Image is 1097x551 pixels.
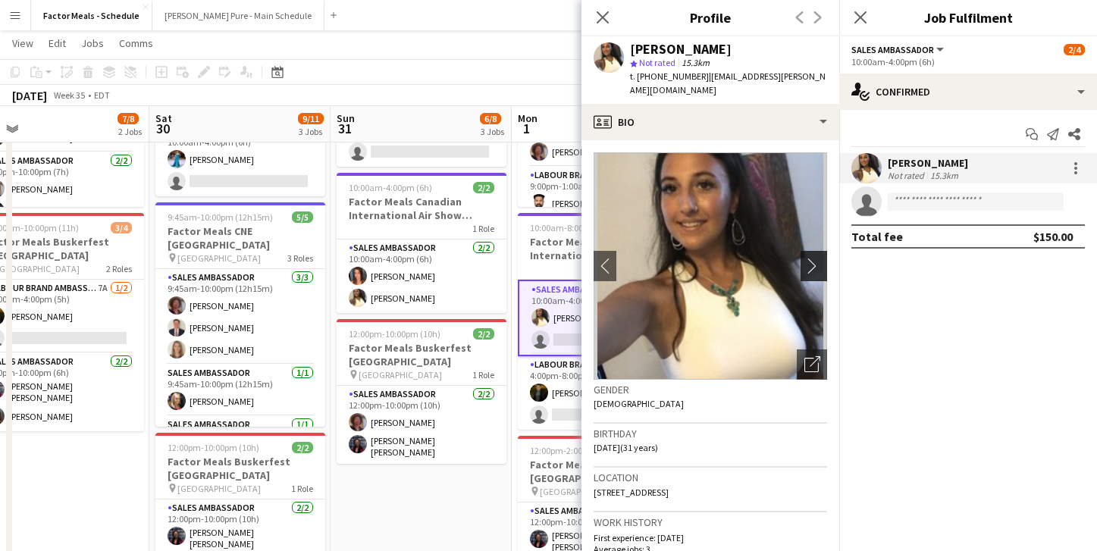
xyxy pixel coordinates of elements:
[581,8,839,27] h3: Profile
[481,126,504,137] div: 3 Jobs
[337,239,506,313] app-card-role: Sales Ambassador2/210:00am-4:00pm (6h)[PERSON_NAME][PERSON_NAME]
[639,57,675,68] span: Not rated
[851,44,946,55] button: Sales Ambassador
[292,211,313,223] span: 5/5
[851,44,934,55] span: Sales Ambassador
[31,1,152,30] button: Factor Meals - Schedule
[177,483,261,494] span: [GEOGRAPHIC_DATA]
[298,113,324,124] span: 9/11
[6,33,39,53] a: View
[851,56,1085,67] div: 10:00am-4:00pm (6h)
[518,167,688,218] app-card-role: Labour Brand Ambassadors1/19:00pm-1:00am (4h)[PERSON_NAME]
[594,487,669,498] span: [STREET_ADDRESS]
[594,442,658,453] span: [DATE] (31 years)
[12,36,33,50] span: View
[594,383,827,396] h3: Gender
[472,223,494,234] span: 1 Role
[630,42,732,56] div: [PERSON_NAME]
[927,170,961,181] div: 15.3km
[337,111,355,125] span: Sun
[1064,44,1085,55] span: 2/4
[334,120,355,137] span: 31
[155,202,325,427] app-job-card: 9:45am-10:00pm (12h15m)5/5Factor Meals CNE [GEOGRAPHIC_DATA] [GEOGRAPHIC_DATA]3 RolesSales Ambass...
[839,8,1097,27] h3: Job Fulfilment
[106,263,132,274] span: 2 Roles
[679,57,713,68] span: 15.3km
[118,126,142,137] div: 2 Jobs
[287,252,313,264] span: 3 Roles
[518,458,688,485] h3: Factor Meals Buskerfest [GEOGRAPHIC_DATA]
[152,1,324,30] button: [PERSON_NAME] Pure - Main Schedule
[540,486,623,497] span: [GEOGRAPHIC_DATA]
[337,195,506,222] h3: Factor Meals Canadian International Air Show [GEOGRAPHIC_DATA]
[518,111,538,125] span: Mon
[888,156,968,170] div: [PERSON_NAME]
[168,442,259,453] span: 12:00pm-10:00pm (10h)
[1033,229,1073,244] div: $150.00
[12,88,47,103] div: [DATE]
[797,349,827,380] div: Open photos pop-in
[530,222,618,233] span: 10:00am-8:00pm (10h)
[594,471,827,484] h3: Location
[94,89,110,101] div: EDT
[291,483,313,494] span: 1 Role
[594,427,827,440] h3: Birthday
[337,386,506,464] app-card-role: Sales Ambassador2/212:00pm-10:00pm (10h)[PERSON_NAME][PERSON_NAME] [PERSON_NAME]
[473,182,494,193] span: 2/2
[155,123,325,196] app-card-role: Sales Ambassador12A1/210:00am-4:00pm (6h)[PERSON_NAME]
[349,328,440,340] span: 12:00pm-10:00pm (10h)
[168,211,273,223] span: 9:45am-10:00pm (12h15m)
[349,182,432,193] span: 10:00am-4:00pm (6h)
[516,120,538,137] span: 1
[359,369,442,380] span: [GEOGRAPHIC_DATA]
[119,36,153,50] span: Comms
[518,356,688,430] app-card-role: Labour Brand Ambassadors2A1/24:00pm-8:00pm (4h)[PERSON_NAME]
[630,70,709,82] span: t. [PHONE_NUMBER]
[337,173,506,313] app-job-card: 10:00am-4:00pm (6h)2/2Factor Meals Canadian International Air Show [GEOGRAPHIC_DATA]1 RoleSales A...
[42,33,72,53] a: Edit
[480,113,501,124] span: 6/8
[155,224,325,252] h3: Factor Meals CNE [GEOGRAPHIC_DATA]
[630,70,826,95] span: | [EMAIL_ADDRESS][PERSON_NAME][DOMAIN_NAME]
[530,445,640,456] span: 12:00pm-2:00am (14h) (Tue)
[337,341,506,368] h3: Factor Meals Buskerfest [GEOGRAPHIC_DATA]
[49,36,66,50] span: Edit
[155,111,172,125] span: Sat
[473,328,494,340] span: 2/2
[113,33,159,53] a: Comms
[888,170,927,181] div: Not rated
[50,89,88,101] span: Week 35
[594,532,827,543] p: First experience: [DATE]
[337,319,506,464] app-job-card: 12:00pm-10:00pm (10h)2/2Factor Meals Buskerfest [GEOGRAPHIC_DATA] [GEOGRAPHIC_DATA]1 RoleSales Am...
[518,235,688,262] h3: Factor Meals Canadian International Air Show [GEOGRAPHIC_DATA]
[81,36,104,50] span: Jobs
[153,120,172,137] span: 30
[118,113,139,124] span: 7/8
[177,252,261,264] span: [GEOGRAPHIC_DATA]
[155,269,325,365] app-card-role: Sales Ambassador3/39:45am-10:00pm (12h15m)[PERSON_NAME][PERSON_NAME][PERSON_NAME]
[594,398,684,409] span: [DEMOGRAPHIC_DATA]
[518,280,688,356] app-card-role: Sales Ambassador9A1/210:00am-4:00pm (6h)[PERSON_NAME]
[851,229,903,244] div: Total fee
[518,213,688,430] app-job-card: 10:00am-8:00pm (10h)2/4Factor Meals Canadian International Air Show [GEOGRAPHIC_DATA]2 RolesSales...
[581,104,839,140] div: Bio
[594,152,827,380] img: Crew avatar or photo
[75,33,110,53] a: Jobs
[299,126,323,137] div: 3 Jobs
[594,515,827,529] h3: Work history
[472,369,494,380] span: 1 Role
[155,416,325,468] app-card-role: Sales Ambassador1/1
[839,74,1097,110] div: Confirmed
[155,365,325,416] app-card-role: Sales Ambassador1/19:45am-10:00pm (12h15m)[PERSON_NAME]
[155,455,325,482] h3: Factor Meals Buskerfest [GEOGRAPHIC_DATA]
[111,222,132,233] span: 3/4
[292,442,313,453] span: 2/2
